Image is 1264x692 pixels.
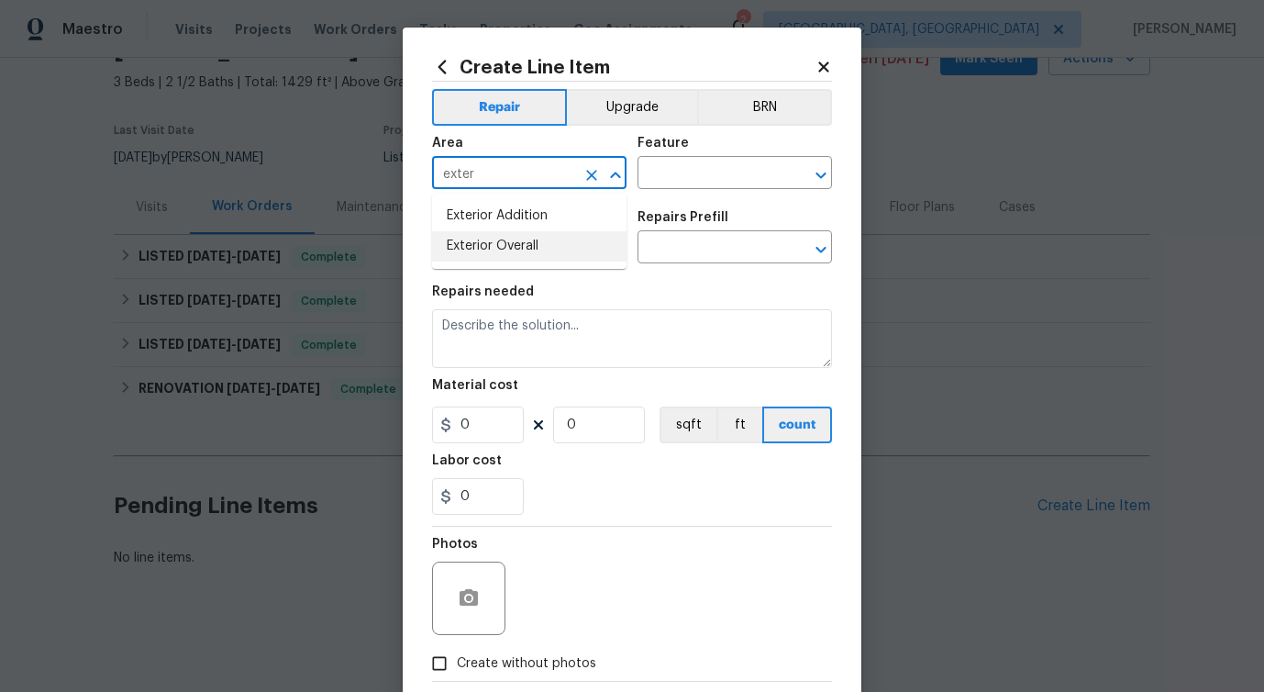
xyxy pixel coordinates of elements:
button: sqft [660,407,716,443]
h5: Repairs needed [432,285,534,298]
li: Exterior Addition [432,201,626,231]
button: Clear [579,162,604,188]
h5: Photos [432,538,478,551]
button: Open [808,237,834,262]
li: Exterior Overall [432,231,626,262]
h5: Feature [638,137,689,150]
button: ft [716,407,762,443]
button: Repair [432,89,567,126]
h5: Labor cost [432,454,502,467]
h5: Repairs Prefill [638,211,728,224]
h5: Area [432,137,463,150]
h2: Create Line Item [432,57,815,77]
h5: Material cost [432,379,518,392]
button: Upgrade [567,89,698,126]
button: Open [808,162,834,188]
span: Create without photos [457,654,596,674]
button: BRN [697,89,832,126]
button: Close [603,162,628,188]
button: count [762,407,832,443]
